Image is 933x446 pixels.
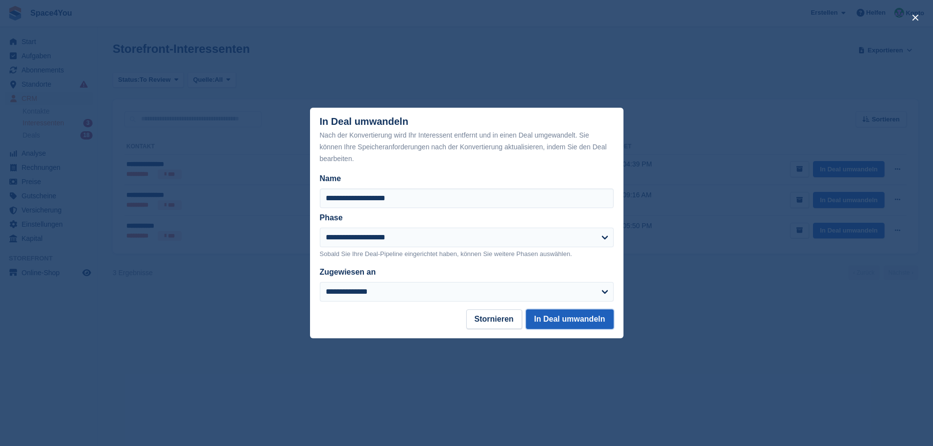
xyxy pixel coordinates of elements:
label: Zugewiesen an [320,268,376,276]
button: Stornieren [466,309,522,329]
button: In Deal umwandeln [526,309,614,329]
button: close [908,10,923,25]
div: Nach der Konvertierung wird Ihr Interessent entfernt und in einen Deal umgewandelt. Sie können Ih... [320,129,614,164]
div: In Deal umwandeln [320,116,614,164]
label: Phase [320,213,343,222]
label: Name [320,173,614,185]
p: Sobald Sie Ihre Deal-Pipeline eingerichtet haben, können Sie weitere Phasen auswählen. [320,249,614,259]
